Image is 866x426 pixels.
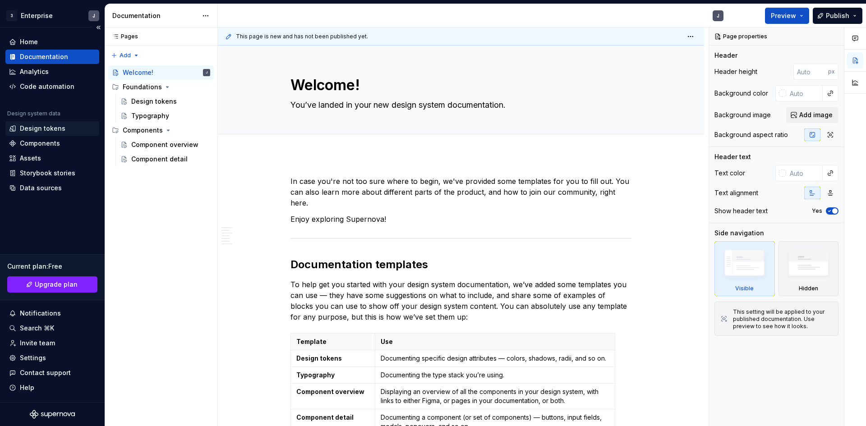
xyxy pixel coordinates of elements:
p: Documenting the type stack you’re using. [381,371,609,380]
div: Text color [714,169,745,178]
div: Documentation [20,52,68,61]
div: Design tokens [131,97,177,106]
div: Storybook stories [20,169,75,178]
div: Enterprise [21,11,53,20]
strong: Typography [296,371,335,379]
div: Home [20,37,38,46]
a: Documentation [5,50,99,64]
div: Background color [714,89,768,98]
a: Code automation [5,79,99,94]
div: Notifications [20,309,61,318]
button: Preview [765,8,809,24]
span: Add [120,52,131,59]
a: Home [5,35,99,49]
div: Show header text [714,206,768,215]
p: Template [296,337,369,346]
div: Components [108,123,214,137]
div: Header text [714,152,751,161]
div: Invite team [20,339,55,348]
div: Visible [714,241,775,296]
div: J [717,12,719,19]
a: Settings [5,351,99,365]
span: Preview [771,11,796,20]
a: Design tokens [117,94,214,109]
div: 3 [6,10,17,21]
div: Components [20,139,60,148]
div: Header [714,51,737,60]
div: J [92,12,95,19]
strong: Design tokens [296,354,342,362]
button: Notifications [5,306,99,321]
span: Upgrade plan [35,280,78,289]
div: Visible [735,285,754,292]
a: Design tokens [5,121,99,136]
textarea: You’ve landed in your new design system documentation. [289,98,630,112]
a: Data sources [5,181,99,195]
a: Components [5,136,99,151]
div: Hidden [799,285,818,292]
p: Documenting specific design attributes — colors, shadows, radii, and so on. [381,354,609,363]
span: Publish [826,11,849,20]
button: Contact support [5,366,99,380]
h2: Documentation templates [290,257,631,272]
div: Welcome! [123,68,153,77]
button: Collapse sidebar [92,21,105,34]
div: Settings [20,353,46,362]
div: Text alignment [714,188,758,197]
div: Components [123,126,163,135]
div: Design system data [7,110,60,117]
div: Foundations [123,82,162,92]
span: Add image [799,110,833,119]
span: This page is new and has not been published yet. [236,33,368,40]
p: px [828,68,835,75]
p: To help get you started with your design system documentation, we’ve added some templates you can... [290,279,631,322]
div: Code automation [20,82,74,91]
button: Search ⌘K [5,321,99,335]
div: Component overview [131,140,198,149]
p: In case you're not too sure where to begin, we've provided some templates for you to fill out. Yo... [290,176,631,208]
div: Contact support [20,368,71,377]
p: Displaying an overview of all the components in your design system, with links to either Figma, o... [381,387,609,405]
p: Use [381,337,609,346]
svg: Supernova Logo [30,410,75,419]
div: Header height [714,67,757,76]
div: Design tokens [20,124,65,133]
div: Analytics [20,67,49,76]
div: Help [20,383,34,392]
div: Data sources [20,183,62,192]
div: Component detail [131,155,188,164]
a: Analytics [5,64,99,79]
div: Foundations [108,80,214,94]
strong: Component detail [296,413,354,421]
div: Current plan : Free [7,262,97,271]
a: Typography [117,109,214,123]
button: Help [5,380,99,395]
div: Pages [108,33,138,40]
input: Auto [786,165,823,181]
button: Publish [813,8,862,24]
input: Auto [786,85,823,101]
button: 3EnterpriseJ [2,6,103,25]
button: Add [108,49,142,62]
div: Typography [131,111,169,120]
button: Add image [786,107,838,123]
div: Background aspect ratio [714,130,788,139]
a: Component overview [117,137,214,152]
div: Page tree [108,65,214,166]
div: Side navigation [714,229,764,238]
div: This setting will be applied to your published documentation. Use preview to see how it looks. [733,308,833,330]
strong: Component overview [296,388,364,395]
input: Auto [793,64,828,80]
div: Assets [20,154,41,163]
label: Yes [812,207,822,215]
a: Welcome!J [108,65,214,80]
textarea: Welcome! [289,74,630,96]
button: Upgrade plan [7,276,97,293]
a: Component detail [117,152,214,166]
div: Background image [714,110,771,119]
div: Search ⌘K [20,324,54,333]
div: Documentation [112,11,198,20]
div: J [206,68,207,77]
a: Assets [5,151,99,165]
